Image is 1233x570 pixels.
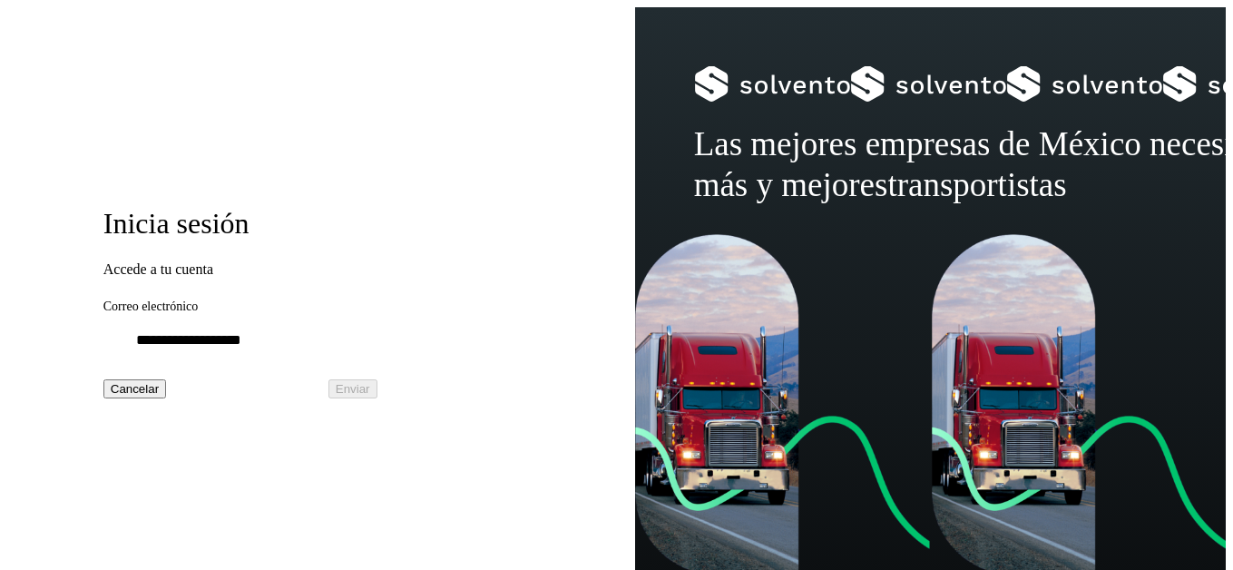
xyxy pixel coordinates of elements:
[111,382,159,396] span: Cancelar
[103,300,539,315] label: Correo electrónico
[103,261,539,278] p: Accede a tu cuenta
[103,206,539,241] h1: Inicia sesión
[328,379,377,398] button: Enviar
[336,382,370,396] span: Enviar
[103,379,166,398] button: Cancelar
[887,166,1066,203] span: transportistas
